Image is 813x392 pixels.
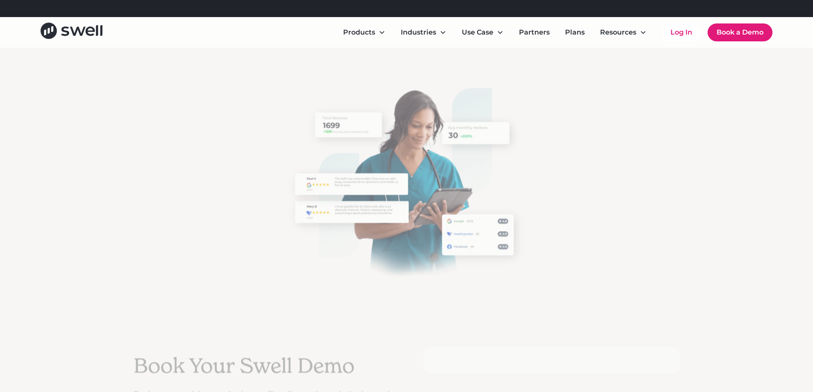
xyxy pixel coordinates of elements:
div: Industries [401,27,436,38]
div: Products [343,27,375,38]
a: Plans [558,24,592,41]
div: Resources [600,27,636,38]
div: Use Case [462,27,493,38]
a: Log In [662,24,701,41]
div: Products [336,24,392,41]
a: Book a Demo [708,23,772,41]
h2: Book Your Swell Demo [134,354,390,378]
div: Use Case [455,24,510,41]
a: home [41,23,102,42]
div: Resources [593,24,653,41]
a: Partners [512,24,557,41]
div: Industries [394,24,453,41]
